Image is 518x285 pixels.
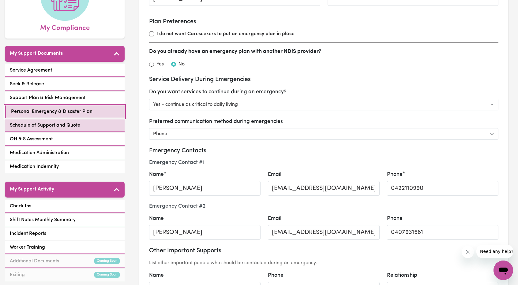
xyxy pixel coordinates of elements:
span: Medication Administration [10,149,69,157]
span: Support Plan & Risk Management [10,94,85,102]
span: Service Agreement [10,67,52,74]
span: Need any help? [4,4,37,9]
a: Personal Emergency & Disaster Plan [5,105,125,118]
label: Phone [387,215,403,223]
button: My Support Documents [5,46,125,62]
label: Email [268,215,281,223]
a: Check Ins [5,200,125,213]
span: Check Ins [10,202,31,210]
p: List other important people who should be contacted during an emergency. [149,259,498,267]
label: Do you already have an emergency plan with another NDIS provider? [149,48,321,56]
label: Yes [156,61,164,68]
label: Do you want services to continue during an emergency? [149,88,287,96]
label: No [178,61,185,68]
small: Coming Soon [94,272,120,278]
h3: Emergency Contacts [149,147,498,154]
span: Worker Training [10,244,45,251]
a: OH & S Assessment [5,133,125,146]
a: Schedule of Support and Quote [5,119,125,132]
h3: Service Delivery During Emergencies [149,76,498,83]
a: Medication Indemnity [5,161,125,173]
span: Exiting [10,271,25,279]
span: Seek & Release [10,80,44,88]
span: Medication Indemnity [10,163,59,170]
span: Schedule of Support and Quote [10,122,80,129]
a: Medication Administration [5,147,125,159]
a: Shift Notes Monthly Summary [5,214,125,226]
a: Support Plan & Risk Management [5,92,125,104]
label: Name [149,215,164,223]
h3: Other Important Supports [149,247,498,254]
label: Relationship [387,272,417,279]
h4: Emergency Contact # 2 [149,203,498,209]
span: Shift Notes Monthly Summary [10,216,76,224]
label: Phone [268,272,283,279]
strong: I do not want Careseekers to put an emergency plan in place [156,31,295,36]
span: Personal Emergency & Disaster Plan [11,108,92,115]
h5: My Support Documents [10,51,63,57]
iframe: Close message [462,246,474,258]
label: Name [149,171,164,179]
label: Preferred communication method during emergencies [149,118,283,126]
iframe: Button to launch messaging window [494,261,513,280]
a: Additional DocumentsComing Soon [5,255,125,268]
iframe: Message from company [476,245,513,258]
a: Incident Reports [5,228,125,240]
h3: Plan Preferences [149,18,498,25]
span: Incident Reports [10,230,46,237]
a: ExitingComing Soon [5,269,125,281]
label: Phone [387,171,403,179]
h5: My Support Activity [10,187,54,192]
a: Worker Training [5,241,125,254]
label: Email [268,171,281,179]
span: OH & S Assessment [10,135,53,143]
span: Additional Documents [10,257,59,265]
h4: Emergency Contact # 1 [149,159,498,166]
label: Name [149,272,164,279]
button: My Support Activity [5,182,125,198]
a: Service Agreement [5,64,125,77]
small: Coming Soon [94,258,120,264]
span: My Compliance [40,21,90,34]
a: Seek & Release [5,78,125,91]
